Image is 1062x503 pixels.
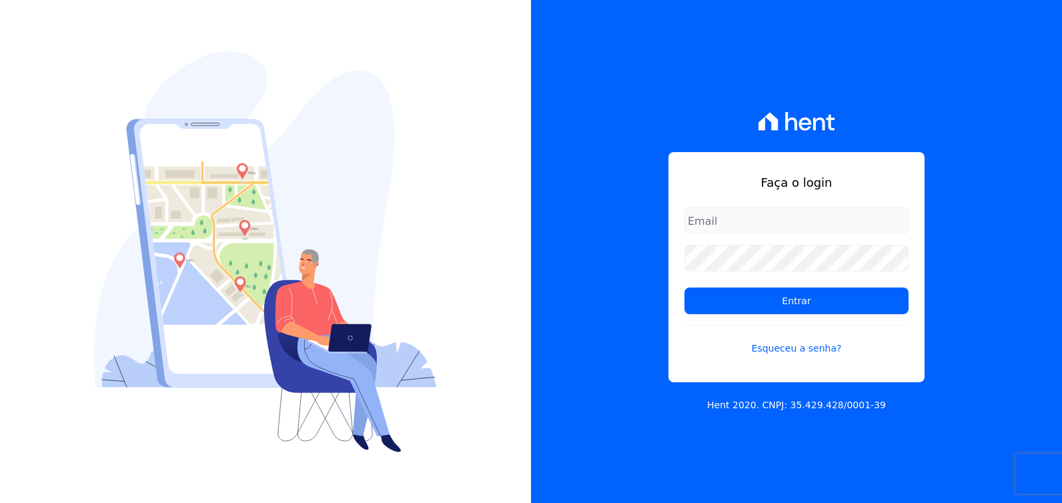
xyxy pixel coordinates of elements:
img: Login [94,51,437,452]
h1: Faça o login [684,173,909,191]
input: Entrar [684,288,909,314]
a: Esqueceu a senha? [684,325,909,356]
input: Email [684,207,909,234]
p: Hent 2020. CNPJ: 35.429.428/0001-39 [707,398,886,412]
